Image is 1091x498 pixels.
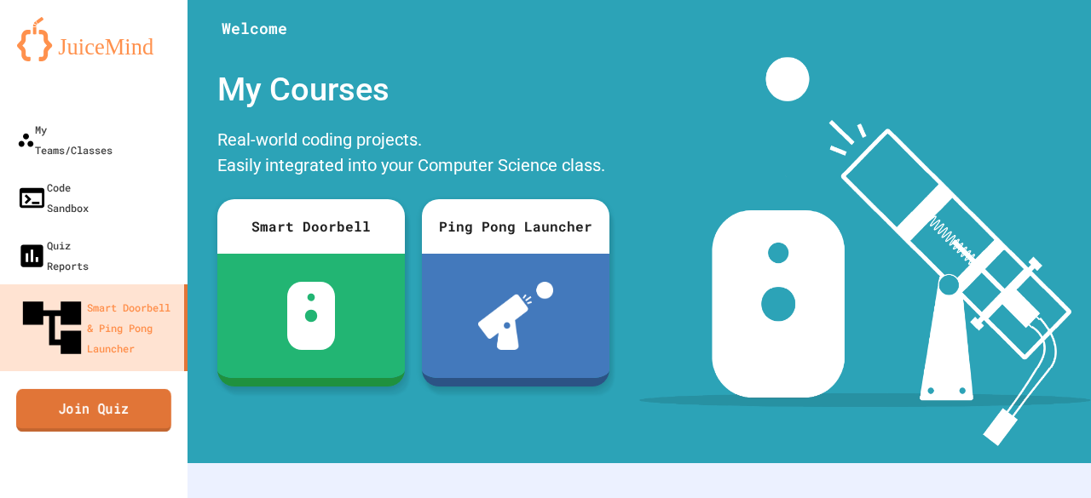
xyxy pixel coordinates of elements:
[17,119,113,160] div: My Teams/Classes
[217,199,405,254] div: Smart Doorbell
[209,123,618,186] div: Real-world coding projects. Easily integrated into your Computer Science class.
[209,57,618,123] div: My Courses
[17,293,177,363] div: Smart Doorbell & Ping Pong Launcher
[287,282,336,350] img: sdb-white.svg
[17,17,170,61] img: logo-orange.svg
[17,235,89,276] div: Quiz Reports
[422,199,609,254] div: Ping Pong Launcher
[16,389,171,432] a: Join Quiz
[639,57,1091,446] img: banner-image-my-projects.png
[17,177,89,218] div: Code Sandbox
[478,282,554,350] img: ppl-with-ball.png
